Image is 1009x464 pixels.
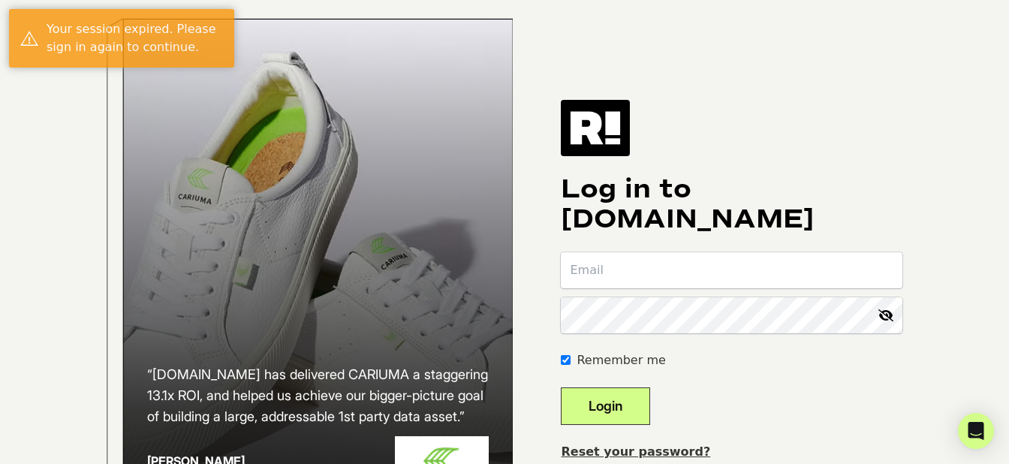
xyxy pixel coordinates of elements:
button: Login [561,387,650,425]
input: Email [561,252,902,288]
a: Reset your password? [561,444,710,459]
label: Remember me [577,351,665,369]
h2: “[DOMAIN_NAME] has delivered CARIUMA a staggering 13.1x ROI, and helped us achieve our bigger-pic... [147,364,489,427]
div: Open Intercom Messenger [958,413,994,449]
h1: Log in to [DOMAIN_NAME] [561,174,902,234]
img: Retention.com [561,100,630,155]
div: Your session expired. Please sign in again to continue. [47,20,223,56]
